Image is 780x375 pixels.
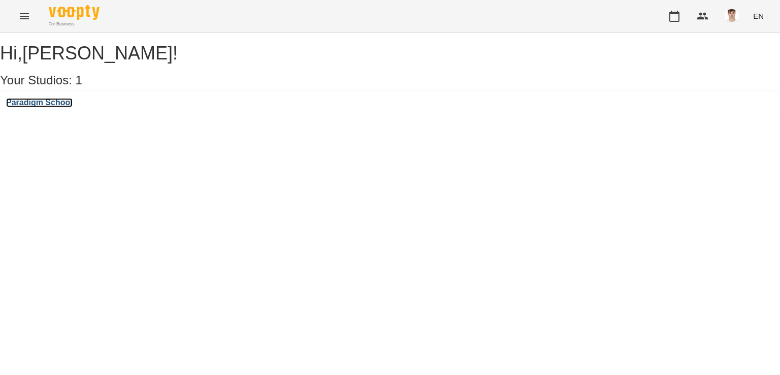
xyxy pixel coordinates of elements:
img: 8fe045a9c59afd95b04cf3756caf59e6.jpg [725,9,739,23]
button: EN [749,7,768,25]
span: For Business [49,21,100,27]
img: Voopty Logo [49,5,100,20]
a: Paradigm School [6,98,73,107]
span: EN [753,11,764,21]
button: Menu [12,4,37,28]
span: 1 [76,73,82,87]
